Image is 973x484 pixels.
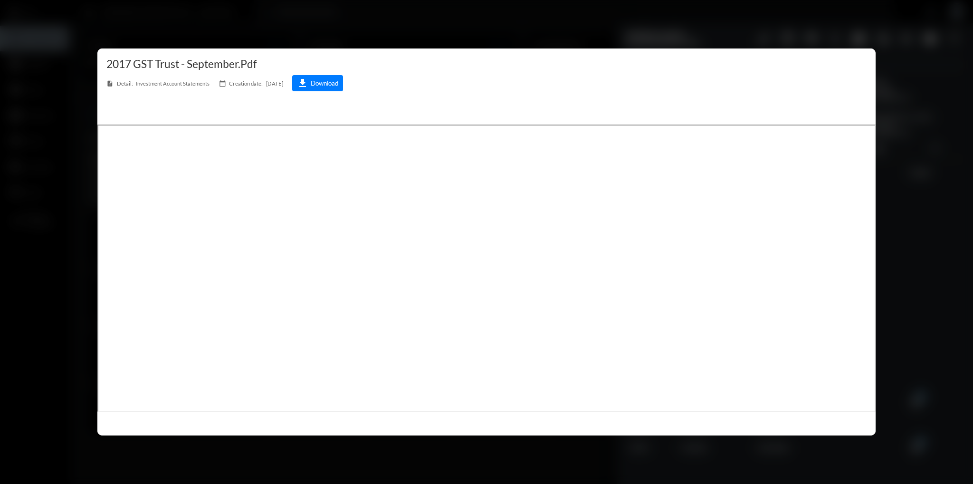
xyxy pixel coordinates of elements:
[219,75,283,91] span: [DATE]
[219,80,226,87] i: calendar_today
[106,75,210,91] span: Investment Account Statements
[292,75,343,91] button: downloadDownload
[117,80,133,87] span: Detail:
[229,80,263,87] span: Creation date:
[106,58,257,70] span: 2017 GST Trust - September.pdf
[106,80,114,87] i: description
[297,77,308,89] i: download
